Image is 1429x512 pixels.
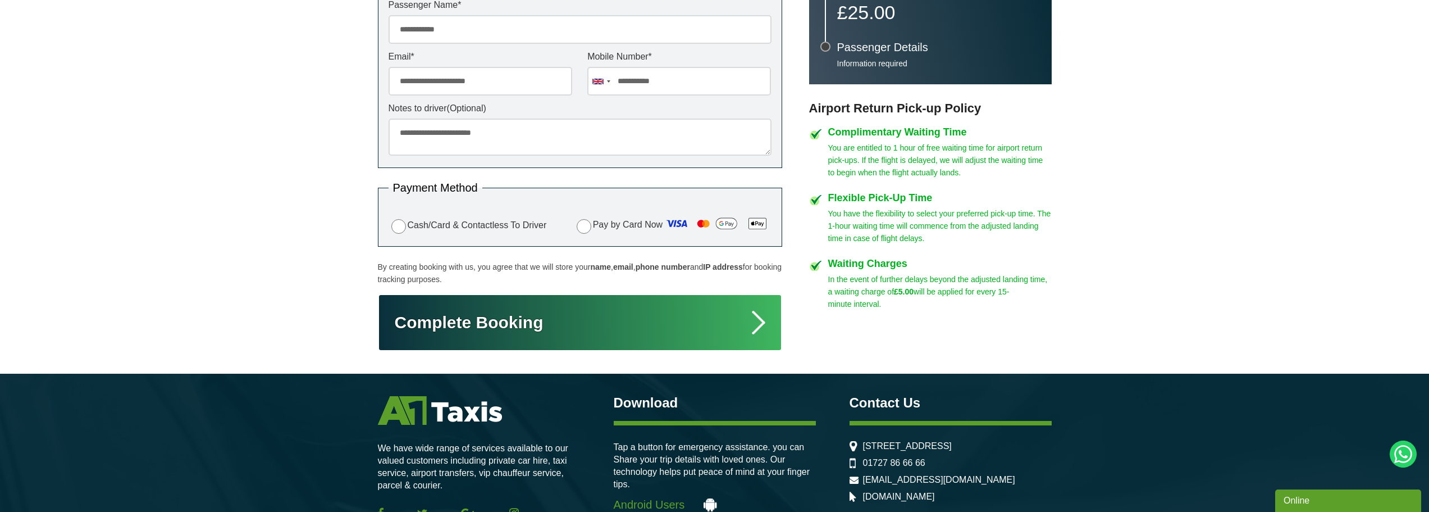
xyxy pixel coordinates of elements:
[828,207,1052,244] p: You have the flexibility to select your preferred pick-up time. The 1-hour waiting time will comm...
[389,1,771,10] label: Passenger Name
[636,262,690,271] strong: phone number
[828,193,1052,203] h4: Flexible Pick-Up Time
[391,219,406,234] input: Cash/Card & Contactless To Driver
[863,492,935,502] a: [DOMAIN_NAME]
[837,58,1040,69] p: Information required
[1275,487,1423,512] iframe: chat widget
[828,273,1052,310] p: In the event of further delays beyond the adjusted landing time, a waiting charge of will be appl...
[703,262,743,271] strong: IP address
[837,42,1040,53] h3: Passenger Details
[389,52,572,61] label: Email
[389,218,547,234] label: Cash/Card & Contactless To Driver
[378,294,782,351] button: Complete Booking
[828,142,1052,179] p: You are entitled to 1 hour of free waiting time for airport return pick-ups. If the flight is del...
[389,182,482,193] legend: Payment Method
[614,396,816,410] h3: Download
[614,441,816,491] p: Tap a button for emergency assistance. you can Share your trip details with loved ones. Our techn...
[587,52,771,61] label: Mobile Number
[850,396,1052,410] h3: Contact Us
[894,287,914,296] strong: £5.00
[577,219,591,234] input: Pay by Card Now
[590,262,611,271] strong: name
[389,104,771,113] label: Notes to driver
[850,441,1052,451] li: [STREET_ADDRESS]
[837,4,1040,20] p: £
[828,259,1052,269] h4: Waiting Charges
[863,475,1015,485] a: [EMAIL_ADDRESS][DOMAIN_NAME]
[378,261,782,286] p: By creating booking with us, you agree that we will store your , , and for booking tracking purpo...
[847,2,895,23] span: 25.00
[447,103,486,113] span: (Optional)
[378,442,580,492] p: We have wide range of services available to our valued customers including private car hire, taxi...
[809,101,1052,116] h3: Airport Return Pick-up Policy
[588,67,614,95] div: United Kingdom: +44
[613,262,633,271] strong: email
[614,499,816,511] a: Android Users
[378,396,502,425] img: A1 Taxis St Albans
[574,215,771,236] label: Pay by Card Now
[828,127,1052,137] h4: Complimentary Waiting Time
[863,458,925,468] a: 01727 86 66 66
